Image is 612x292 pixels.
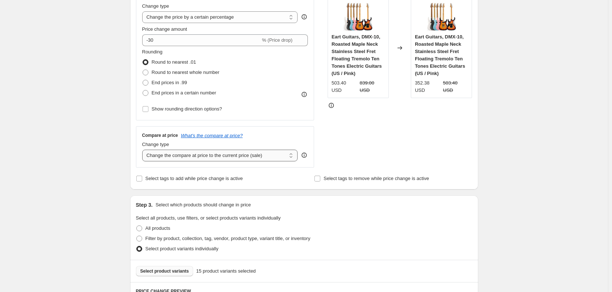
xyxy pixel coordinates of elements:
[152,59,196,65] span: Round to nearest .01
[262,37,292,43] span: % (Price drop)
[136,215,281,221] span: Select all products, use filters, or select products variants individually
[332,34,382,76] span: Eart Guitars, DMX-10, Roasted Maple Neck Stainless Steel Fret Floating Tremolo Ten Tones Electric...
[324,176,429,181] span: Select tags to remove while price change is active
[142,49,163,55] span: Rounding
[145,236,310,241] span: Filter by product, collection, tag, vendor, product type, variant title, or inventory
[343,2,373,31] img: eart_dmx_10_in_different_colors_main_80x.jpg
[136,266,193,276] button: Select product variants
[152,70,220,75] span: Round to nearest whole number
[415,79,440,94] div: 352.38 USD
[152,80,187,85] span: End prices in .99
[140,268,189,274] span: Select product variants
[443,79,468,94] strike: 503.40 USD
[152,106,222,112] span: Show rounding direction options?
[301,151,308,159] div: help
[145,246,218,251] span: Select product variants individually
[142,132,178,138] h3: Compare at price
[152,90,216,96] span: End prices in a certain number
[181,133,243,138] button: What's the compare at price?
[142,34,261,46] input: -15
[427,2,456,31] img: eart_dmx_10_in_different_colors_main_80x.jpg
[145,225,170,231] span: All products
[332,79,357,94] div: 503.40 USD
[142,26,187,32] span: Price change amount
[360,79,385,94] strike: 839.00 USD
[155,201,251,209] p: Select which products should change in price
[196,267,256,275] span: 15 product variants selected
[142,3,169,9] span: Change type
[142,142,169,147] span: Change type
[145,176,243,181] span: Select tags to add while price change is active
[301,13,308,20] div: help
[136,201,153,209] h2: Step 3.
[415,34,465,76] span: Eart Guitars, DMX-10, Roasted Maple Neck Stainless Steel Fret Floating Tremolo Ten Tones Electric...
